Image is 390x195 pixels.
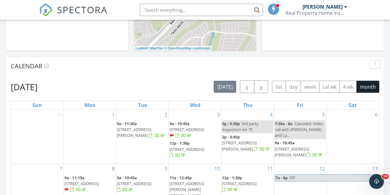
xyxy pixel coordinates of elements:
[382,174,389,179] span: 10
[274,110,326,164] td: Go to September 5, 2025
[83,101,97,109] a: Monday
[170,121,204,138] a: 9a - 10:45a [STREET_ADDRESS]
[296,101,305,109] a: Friday
[222,175,242,180] span: 12p - 1:30p
[374,110,379,120] a: Go to September 6, 2025
[356,81,379,93] button: month
[64,175,99,192] a: 9a - 11:15a [STREET_ADDRESS]
[302,4,343,10] div: [PERSON_NAME]
[222,140,257,151] span: [STREET_ADDRESS][PERSON_NAME]
[163,164,169,174] a: Go to September 9, 2025
[222,181,257,186] span: [STREET_ADDRESS]
[117,181,151,186] span: [STREET_ADDRESS]
[285,10,347,16] div: Real Property Home Inspections LLC
[222,134,240,140] span: 2p - 3:45p
[275,175,288,181] span: 7a - 6p
[170,120,220,140] a: 9a - 10:45a [STREET_ADDRESS]
[116,110,169,164] td: Go to September 2, 2025
[326,110,379,164] td: Go to September 6, 2025
[57,3,108,16] span: SPECTORA
[11,62,42,70] span: Calendar
[170,140,220,159] a: 12p - 1:30p [STREET_ADDRESS]
[134,46,212,51] div: |
[169,110,221,164] td: Go to September 3, 2025
[170,146,204,152] span: [STREET_ADDRESS]
[216,110,221,120] a: Go to September 3, 2025
[11,81,38,93] h2: [DATE]
[275,121,293,126] span: 7:30a - 8a
[222,134,271,151] a: 2p - 3:45p [STREET_ADDRESS][PERSON_NAME]
[301,81,319,93] button: week
[55,110,64,120] a: Go to August 31, 2025
[275,140,295,146] span: 9a - 10:45a
[221,110,274,164] td: Go to September 4, 2025
[31,101,43,109] a: Sunday
[369,174,384,189] iframe: Intercom live chat
[240,80,254,93] button: Previous month
[285,81,301,93] button: day
[39,3,53,17] img: The Best Home Inspection Software - Spectora
[222,121,240,126] span: 2p - 5:30p
[222,174,273,194] a: 12p - 1:30p [STREET_ADDRESS]
[214,81,236,93] button: [DATE]
[371,164,379,174] a: Go to September 13, 2025
[117,121,166,138] a: 9a - 11:30a [STREET_ADDRESS][PERSON_NAME]
[117,120,168,140] a: 9a - 11:30a [STREET_ADDRESS][PERSON_NAME]
[117,127,151,138] span: [STREET_ADDRESS][PERSON_NAME]
[347,101,358,109] a: Saturday
[64,174,115,194] a: 9a - 11:15a [STREET_ADDRESS]
[339,81,357,93] button: 4 wk
[64,110,116,164] td: Go to September 1, 2025
[11,110,64,164] td: Go to August 31, 2025
[222,121,258,132] span: 3rd party inspection-lot 75
[170,175,192,180] span: 11a - 12:45p
[111,164,116,174] a: Go to September 8, 2025
[241,101,253,109] a: Thursday
[222,134,273,153] a: 2p - 3:45p [STREET_ADDRESS][PERSON_NAME]
[269,110,274,120] a: Go to September 4, 2025
[58,164,64,174] a: Go to September 7, 2025
[188,101,201,109] a: Wednesday
[170,140,204,158] a: 12p - 1:30p [STREET_ADDRESS]
[319,81,340,93] button: cal wk
[275,121,323,138] span: Canceled: Video call with [PERSON_NAME] and La...
[222,175,257,192] a: 12p - 1:30p [STREET_ADDRESS]
[170,127,204,132] span: [STREET_ADDRESS]
[170,140,190,146] span: 12p - 1:30p
[318,164,326,174] a: Go to September 12, 2025
[117,175,137,180] span: 9a - 10:45a
[117,121,137,126] span: 9a - 11:30a
[117,174,168,194] a: 9a - 10:45a [STREET_ADDRESS]
[64,181,99,186] span: [STREET_ADDRESS]
[164,46,210,50] a: © OpenStreetMap contributors
[64,175,84,180] span: 9a - 11:15a
[254,80,269,93] button: Next month
[289,175,295,180] span: Off
[147,46,163,50] a: © MapTiler
[275,140,323,157] a: 9a - 10:45a [STREET_ADDRESS][PERSON_NAME]
[136,46,146,50] a: Leaflet
[39,8,108,21] a: SPECTORA
[140,4,263,16] input: Search everything...
[117,175,151,192] a: 9a - 10:45a [STREET_ADDRESS]
[275,146,309,158] span: [STREET_ADDRESS][PERSON_NAME]
[213,164,221,174] a: Go to September 10, 2025
[137,101,148,109] a: Tuesday
[321,110,326,120] a: Go to September 5, 2025
[163,110,169,120] a: Go to September 2, 2025
[111,110,116,120] a: Go to September 1, 2025
[275,139,326,159] a: 9a - 10:45a [STREET_ADDRESS][PERSON_NAME]
[266,164,274,174] a: Go to September 11, 2025
[272,81,286,93] button: list
[170,121,190,126] span: 9a - 10:45a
